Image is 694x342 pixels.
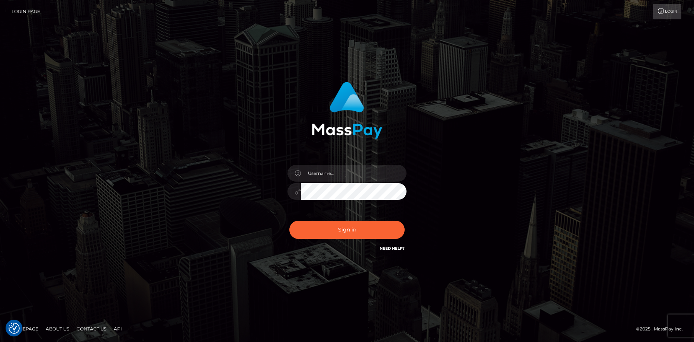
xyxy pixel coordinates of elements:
[301,165,407,182] input: Username...
[312,82,382,139] img: MassPay Login
[9,323,20,334] button: Consent Preferences
[43,323,72,335] a: About Us
[74,323,109,335] a: Contact Us
[111,323,125,335] a: API
[289,221,405,239] button: Sign in
[9,323,20,334] img: Revisit consent button
[8,323,41,335] a: Homepage
[636,325,688,333] div: © 2025 , MassPay Inc.
[12,4,40,19] a: Login Page
[653,4,681,19] a: Login
[380,246,405,251] a: Need Help?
